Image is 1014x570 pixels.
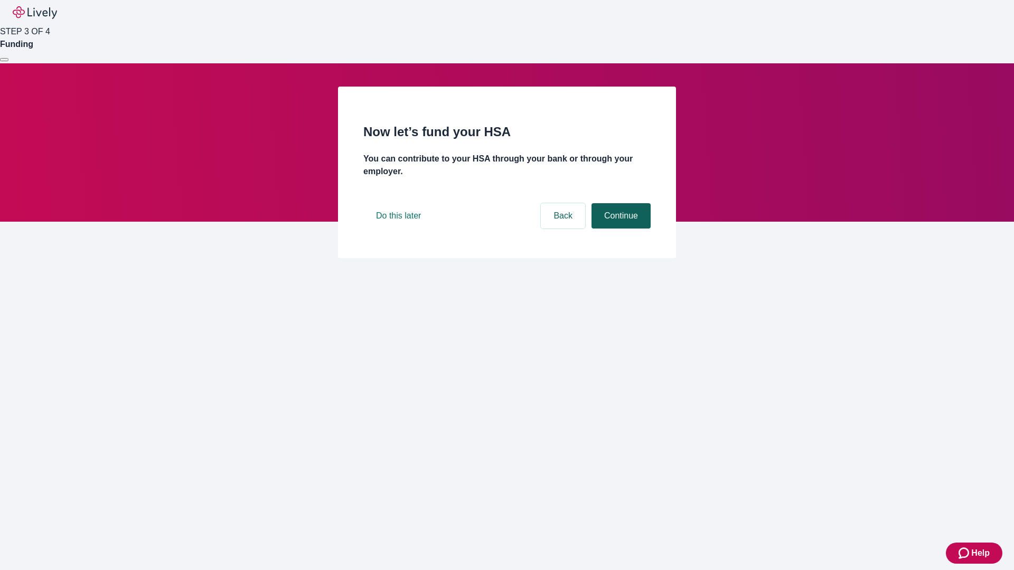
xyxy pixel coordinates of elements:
h4: You can contribute to your HSA through your bank or through your employer. [363,153,651,178]
img: Lively [13,6,57,19]
h2: Now let’s fund your HSA [363,122,651,141]
svg: Zendesk support icon [959,547,971,559]
button: Zendesk support iconHelp [946,543,1002,564]
button: Continue [591,203,651,229]
button: Back [541,203,585,229]
button: Do this later [363,203,434,229]
span: Help [971,547,990,559]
